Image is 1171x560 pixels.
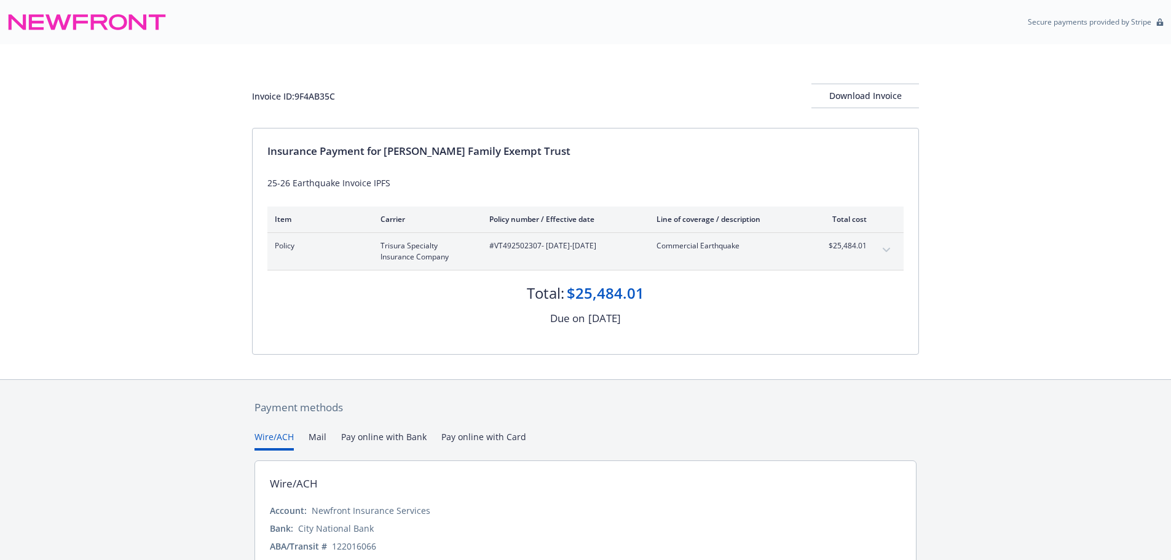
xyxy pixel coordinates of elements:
div: Carrier [380,214,470,224]
div: Total: [527,283,564,304]
button: Download Invoice [811,84,919,108]
div: Due on [550,310,585,326]
div: 122016066 [332,540,376,553]
div: Payment methods [254,400,917,416]
button: Mail [309,430,326,451]
span: Trisura Specialty Insurance Company [380,240,470,262]
div: Account: [270,504,307,517]
div: 25-26 Earthquake Invoice IPFS [267,176,904,189]
div: Wire/ACH [270,476,318,492]
span: Policy [275,240,361,251]
span: #VT492502307 - [DATE]-[DATE] [489,240,637,251]
button: Pay online with Bank [341,430,427,451]
div: Policy number / Effective date [489,214,637,224]
div: Invoice ID: 9F4AB35C [252,90,335,103]
div: Total cost [821,214,867,224]
div: Bank: [270,522,293,535]
div: City National Bank [298,522,374,535]
span: Commercial Earthquake [656,240,801,251]
p: Secure payments provided by Stripe [1028,17,1151,27]
div: Insurance Payment for [PERSON_NAME] Family Exempt Trust [267,143,904,159]
button: Pay online with Card [441,430,526,451]
div: $25,484.01 [567,283,644,304]
div: PolicyTrisura Specialty Insurance Company#VT492502307- [DATE]-[DATE]Commercial Earthquake$25,484.... [267,233,904,270]
span: $25,484.01 [821,240,867,251]
button: Wire/ACH [254,430,294,451]
div: Line of coverage / description [656,214,801,224]
button: expand content [877,240,896,260]
div: Item [275,214,361,224]
div: [DATE] [588,310,621,326]
div: Newfront Insurance Services [312,504,430,517]
div: ABA/Transit # [270,540,327,553]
